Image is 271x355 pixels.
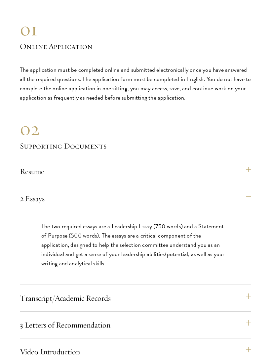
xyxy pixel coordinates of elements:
[20,18,251,41] div: 01
[20,117,251,140] div: 02
[20,317,251,333] button: 3 Letters of Recommendation
[20,191,251,206] button: 2 Essays
[20,140,251,152] h3: Supporting Documents
[41,222,230,268] p: The two required essays are a Leadership Essay (750 words) and a Statement of Purpose (500 words)...
[20,163,251,179] button: Resume
[20,65,251,102] p: The application must be completed online and submitted electronically once you have answered all ...
[20,290,251,306] button: Transcript/Academic Records
[20,41,251,52] h3: Online Application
